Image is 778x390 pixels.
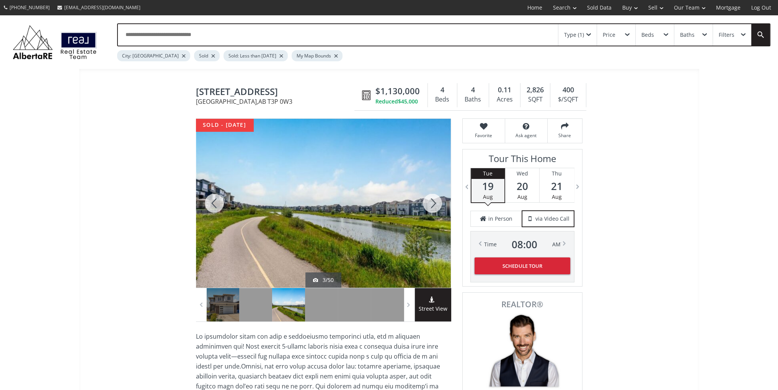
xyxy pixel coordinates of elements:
[64,4,140,11] span: [EMAIL_ADDRESS][DOMAIN_NAME]
[483,193,493,200] span: Aug
[432,94,453,105] div: Beds
[527,85,544,95] span: 2,826
[475,257,570,274] button: Schedule Tour
[196,98,358,105] span: [GEOGRAPHIC_DATA] , AB T3P 0W3
[524,94,546,105] div: SQFT
[375,85,420,97] span: $1,130,000
[292,50,343,61] div: My Map Bounds
[471,181,504,192] span: 19
[505,181,539,192] span: 20
[493,85,516,95] div: 0.11
[461,94,485,105] div: Baths
[505,168,539,179] div: Wed
[313,276,334,284] div: 3/50
[509,132,543,139] span: Ask agent
[641,32,654,38] div: Beds
[466,132,501,139] span: Favorite
[432,85,453,95] div: 4
[196,119,451,288] div: 229 Carringvue Manor NW Calgary, AB T3P 0W3 - Photo 3 of 50
[603,32,615,38] div: Price
[398,98,418,105] span: $45,000
[493,94,516,105] div: Acres
[554,94,582,105] div: $/SQFT
[540,168,574,179] div: Thu
[117,50,190,61] div: City: [GEOGRAPHIC_DATA]
[517,193,527,200] span: Aug
[484,312,561,389] img: Photo of Mike Star
[719,32,734,38] div: Filters
[10,4,50,11] span: [PHONE_NUMBER]
[680,32,695,38] div: Baths
[461,85,485,95] div: 4
[551,132,578,139] span: Share
[470,153,574,168] h3: Tour This Home
[223,50,288,61] div: Sold: Less than [DATE]
[535,215,569,223] span: via Video Call
[540,181,574,192] span: 21
[196,119,253,131] div: sold - [DATE]
[196,87,358,98] span: 229 Carringvue Manor NW
[471,168,504,179] div: Tue
[554,85,582,95] div: 400
[552,193,562,200] span: Aug
[512,239,537,250] span: 08 : 00
[54,0,144,15] a: [EMAIL_ADDRESS][DOMAIN_NAME]
[484,239,561,250] div: Time AM
[9,23,101,61] img: Logo
[471,300,574,308] span: REALTOR®
[488,215,512,223] span: in Person
[564,32,584,38] div: Type (1)
[375,98,420,105] div: Reduced
[415,305,451,313] span: Street View
[194,50,220,61] div: Sold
